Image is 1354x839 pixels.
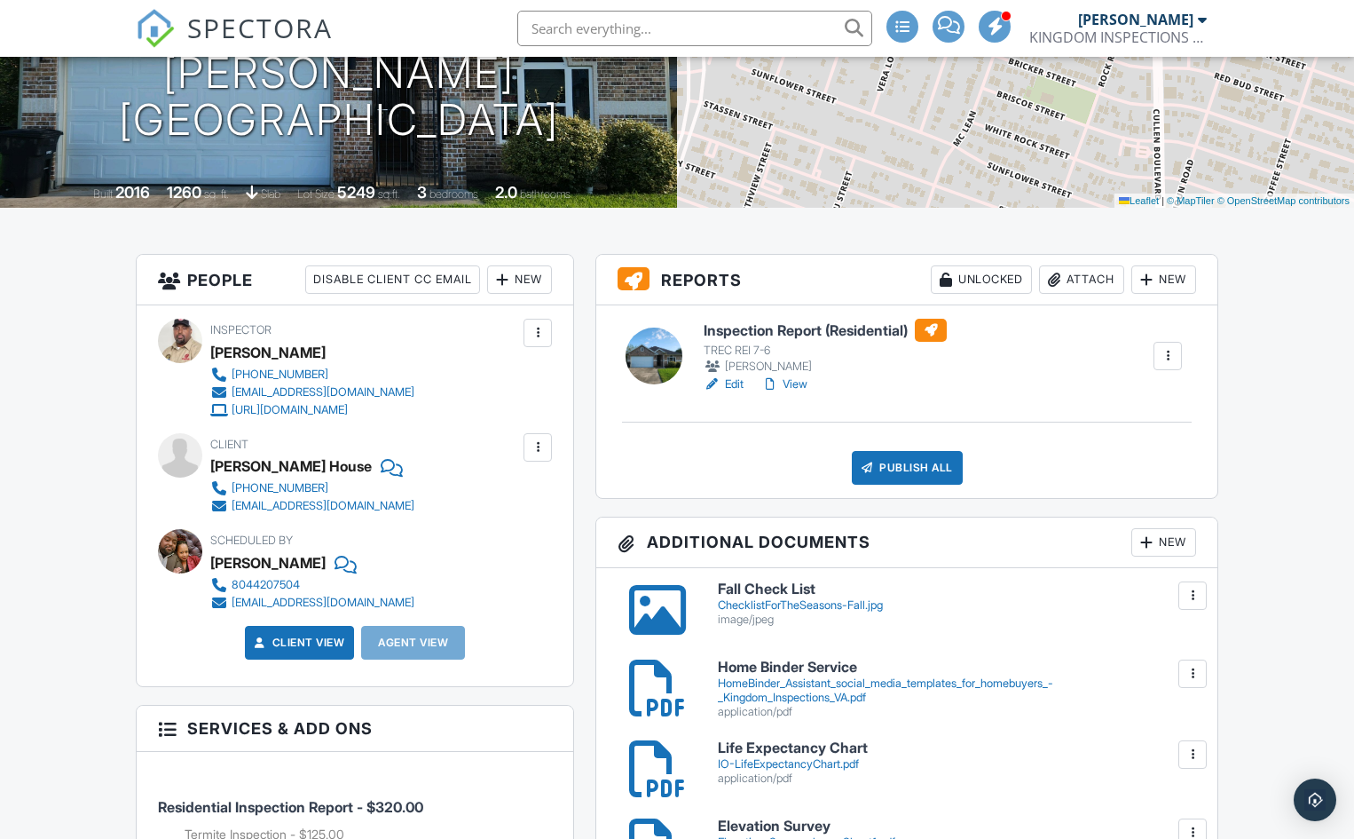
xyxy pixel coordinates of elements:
[1029,28,1207,46] div: KINGDOM INSPECTIONS LLC
[1039,265,1124,294] div: Attach
[210,550,326,576] div: [PERSON_NAME]
[137,255,574,305] h3: People
[210,323,272,336] span: Inspector
[1294,779,1336,821] div: Open Intercom Messenger
[718,582,1196,627] a: Fall Check List ChecklistForTheSeasons-Fall.jpg image/jpeg
[1131,265,1196,294] div: New
[704,344,947,358] div: TREC REI 7-6
[137,706,574,752] h3: Services & Add ons
[718,660,1196,676] h6: Home Binder Service
[718,677,1196,705] div: HomeBinder_Assistant_social_media_templates_for_homebuyers_-_Kingdom_Inspections_VA.pdf
[718,613,1196,627] div: image/jpeg
[718,582,1196,598] h6: Fall Check List
[210,479,414,497] a: [PHONE_NUMBER]
[210,401,414,419] a: [URL][DOMAIN_NAME]
[718,819,1196,835] h6: Elevation Survey
[305,265,480,294] div: Disable Client CC Email
[1217,195,1350,206] a: © OpenStreetMap contributors
[718,705,1196,719] div: application/pdf
[1119,195,1159,206] a: Leaflet
[495,183,517,202] div: 2.0
[931,265,1032,294] div: Unlocked
[136,9,175,48] img: The Best Home Inspection Software - Spectora
[1167,195,1215,206] a: © MapTiler
[232,481,328,495] div: [PHONE_NUMBER]
[487,265,552,294] div: New
[718,660,1196,719] a: Home Binder Service HomeBinder_Assistant_social_media_templates_for_homebuyers_-_Kingdom_Inspecti...
[261,187,280,201] span: slab
[520,187,571,201] span: bathrooms
[704,319,947,342] h6: Inspection Report (Residential)
[115,183,150,202] div: 2016
[210,534,293,547] span: Scheduled By
[718,740,1196,756] h6: Life Expectancy Chart
[232,385,414,400] div: [EMAIL_ADDRESS][DOMAIN_NAME]
[718,740,1196,786] a: Life Expectancy Chart IO-LifeExpectancyChart.pdf application/pdf
[232,578,300,592] div: 8044207504
[210,453,372,479] div: [PERSON_NAME] House
[210,576,414,594] a: 8044207504
[596,518,1217,568] h3: Additional Documents
[718,757,1196,772] div: IO-LifeExpectancyChart.pdf
[297,187,335,201] span: Lot Size
[187,9,333,46] span: SPECTORA
[210,497,414,515] a: [EMAIL_ADDRESS][DOMAIN_NAME]
[93,187,113,201] span: Built
[596,255,1217,305] h3: Reports
[337,183,375,202] div: 5249
[204,187,229,201] span: sq. ft.
[704,358,947,376] div: [PERSON_NAME]
[1161,195,1164,206] span: |
[158,798,423,816] span: Residential Inspection Report - $320.00
[232,368,328,382] div: [PHONE_NUMBER]
[378,187,400,201] span: sq.ft.
[251,634,345,652] a: Client View
[232,596,414,610] div: [EMAIL_ADDRESS][DOMAIN_NAME]
[517,11,872,46] input: Search everything...
[28,3,649,143] h1: [STREET_ADDRESS][PERSON_NAME] [GEOGRAPHIC_DATA]
[1131,528,1196,557] div: New
[210,339,326,366] div: [PERSON_NAME]
[232,403,348,417] div: [URL][DOMAIN_NAME]
[167,183,201,202] div: 1260
[761,376,807,393] a: View
[210,366,414,384] a: [PHONE_NUMBER]
[718,772,1196,786] div: application/pdf
[210,594,414,612] a: [EMAIL_ADDRESS][DOMAIN_NAME]
[136,24,333,61] a: SPECTORA
[718,598,1196,613] div: ChecklistForTheSeasons-Fall.jpg
[210,384,414,401] a: [EMAIL_ADDRESS][DOMAIN_NAME]
[1078,11,1193,28] div: [PERSON_NAME]
[417,183,427,202] div: 3
[232,499,414,513] div: [EMAIL_ADDRESS][DOMAIN_NAME]
[429,187,478,201] span: bedrooms
[210,438,248,451] span: Client
[852,451,963,485] div: Publish All
[704,376,744,393] a: Edit
[704,319,947,376] a: Inspection Report (Residential) TREC REI 7-6 [PERSON_NAME]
